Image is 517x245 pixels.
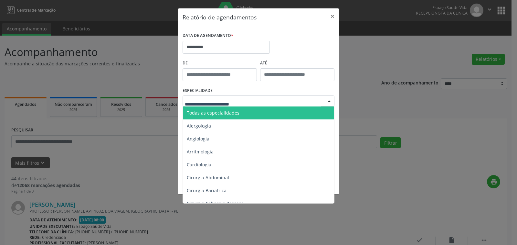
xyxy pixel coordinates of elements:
[326,8,339,24] button: Close
[183,58,257,68] label: De
[187,149,214,155] span: Arritmologia
[187,136,209,142] span: Angiologia
[260,58,334,68] label: ATÉ
[187,187,227,194] span: Cirurgia Bariatrica
[183,13,257,21] h5: Relatório de agendamentos
[187,110,239,116] span: Todas as especialidades
[183,86,213,96] label: ESPECIALIDADE
[187,200,244,206] span: Cirurgia Cabeça e Pescoço
[183,31,233,41] label: DATA DE AGENDAMENTO
[187,174,229,181] span: Cirurgia Abdominal
[187,123,211,129] span: Alergologia
[187,161,211,168] span: Cardiologia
